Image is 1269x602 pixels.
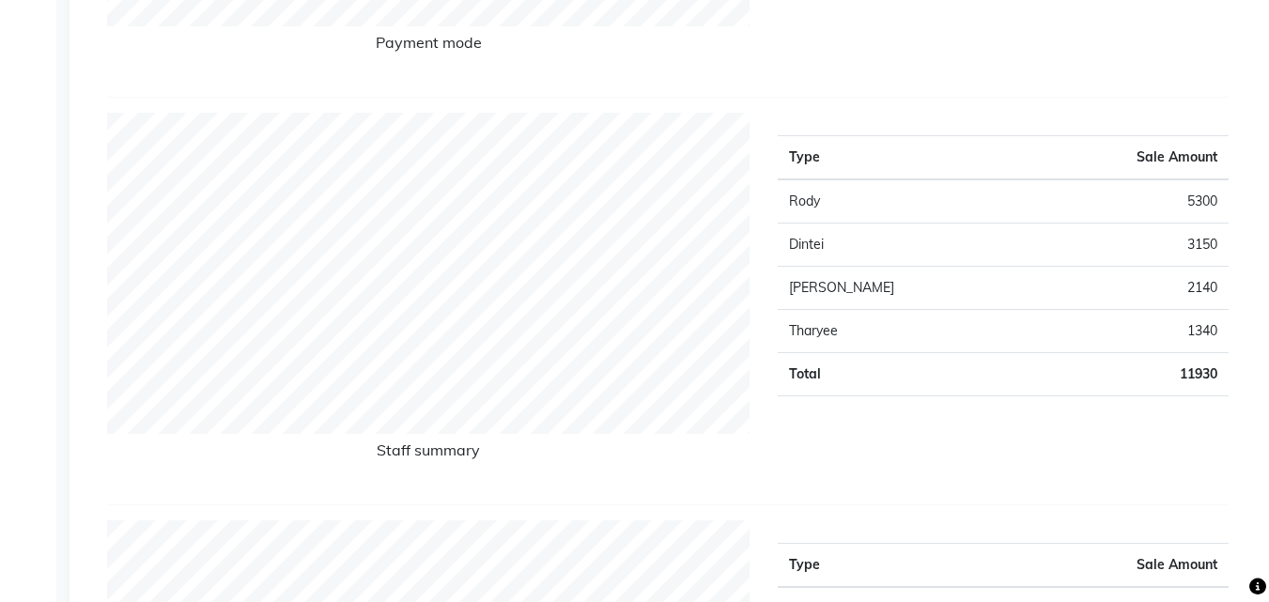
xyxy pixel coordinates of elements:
[778,179,1027,224] td: Rody
[1027,310,1229,353] td: 1340
[1027,224,1229,267] td: 3150
[778,310,1027,353] td: Tharyee
[1027,136,1229,180] th: Sale Amount
[1003,544,1229,588] th: Sale Amount
[1027,353,1229,396] td: 11930
[778,353,1027,396] td: Total
[778,267,1027,310] td: [PERSON_NAME]
[107,441,750,467] h6: Staff summary
[1027,267,1229,310] td: 2140
[778,224,1027,267] td: Dintei
[1027,179,1229,224] td: 5300
[778,544,1003,588] th: Type
[107,34,750,59] h6: Payment mode
[778,136,1027,180] th: Type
